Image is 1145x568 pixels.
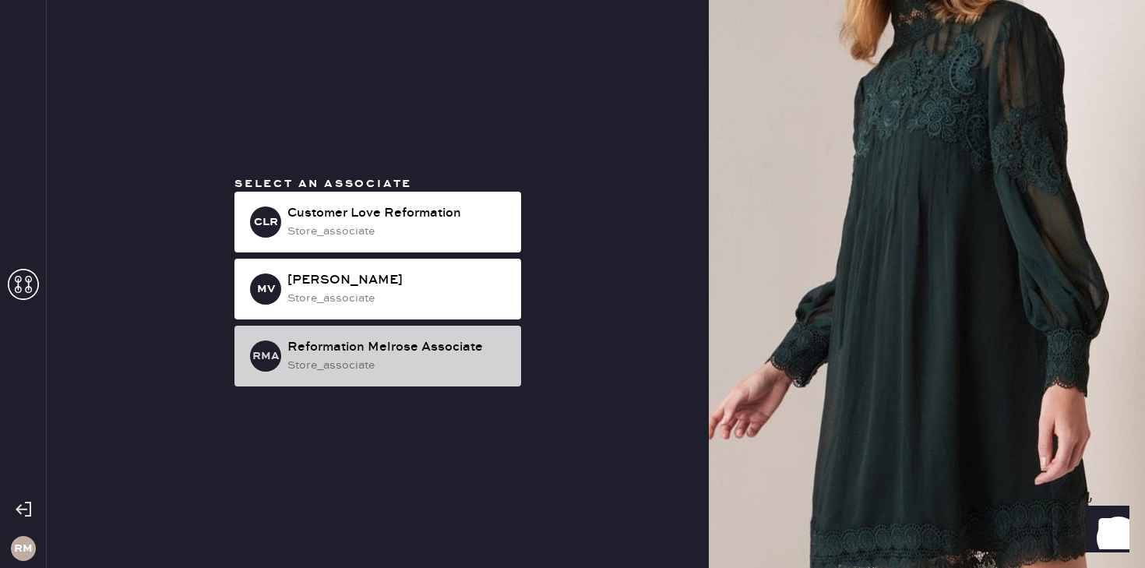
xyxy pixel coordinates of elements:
h3: MV [257,284,275,295]
h3: CLR [254,217,278,228]
div: store_associate [287,223,509,240]
h3: RMA [252,351,280,362]
div: [PERSON_NAME] [287,271,509,290]
div: store_associate [287,290,509,307]
div: Reformation Melrose Associate [287,338,509,357]
div: store_associate [287,357,509,374]
h3: RM [14,543,33,554]
span: Select an associate [234,177,412,191]
iframe: Front Chat [1071,498,1138,565]
div: Customer Love Reformation [287,204,509,223]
